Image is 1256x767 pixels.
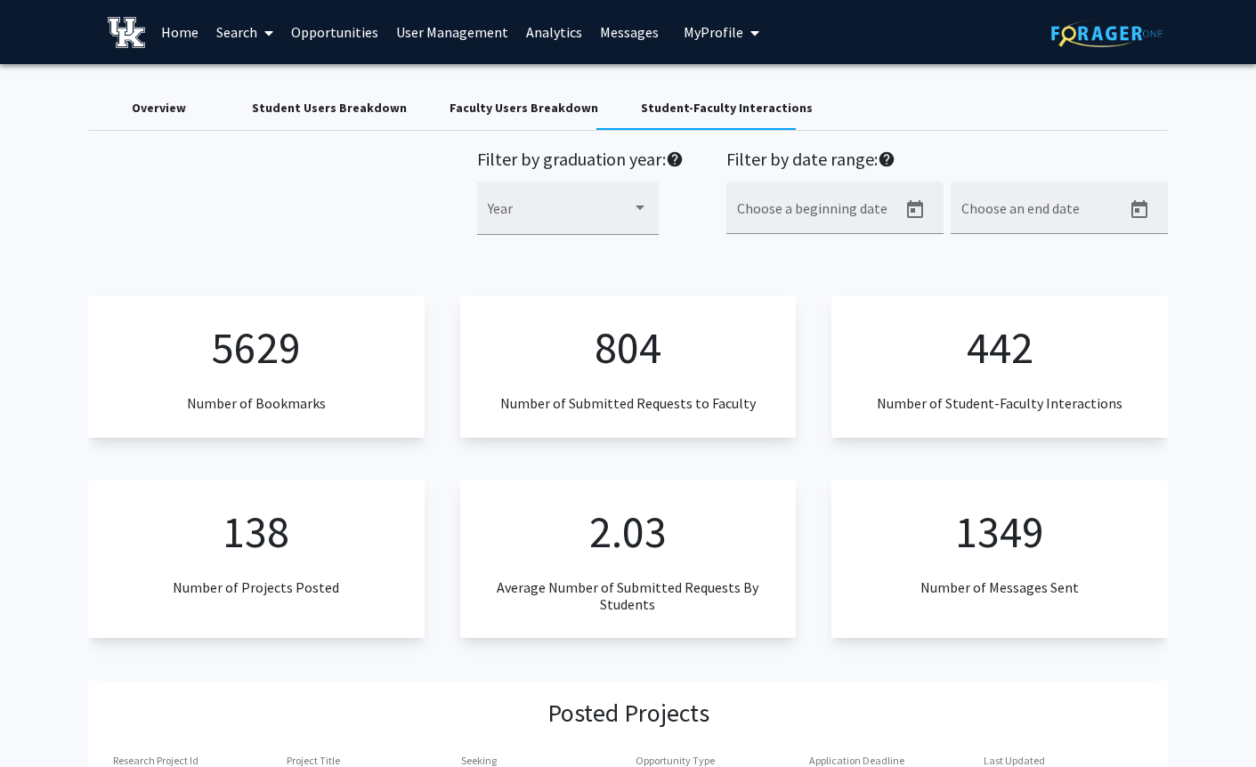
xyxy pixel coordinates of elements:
h2: Filter by date range: [726,149,1168,174]
p: 2.03 [589,498,667,565]
h3: Number of Student-Faculty Interactions [877,395,1122,412]
a: Home [152,1,207,63]
p: 1349 [955,498,1044,565]
h3: Number of Projects Posted [173,579,339,596]
div: Overview [132,99,186,117]
p: 804 [595,314,661,381]
iframe: Chat [13,687,76,754]
div: Student-Faculty Interactions [641,99,813,117]
p: 5629 [212,314,301,381]
h3: Average Number of Submitted Requests By Students [489,579,768,613]
a: Search [207,1,282,63]
p: 442 [967,314,1033,381]
app-numeric-analytics: Number of Submitted Requests to Faculty [460,296,797,437]
h3: Number of Submitted Requests to Faculty [500,395,756,412]
button: Open calendar [1122,192,1157,228]
button: Open calendar [897,192,933,228]
h3: Number of Messages Sent [920,579,1079,596]
app-numeric-analytics: Number of Projects Posted [88,480,425,638]
h3: Number of Bookmarks [187,395,326,412]
app-numeric-analytics: Number of Messages Sent [831,480,1168,638]
img: University of Kentucky Logo [108,17,146,48]
mat-icon: help [666,149,684,170]
a: Messages [591,1,668,63]
a: Analytics [517,1,591,63]
img: ForagerOne Logo [1051,20,1163,47]
p: 138 [223,498,289,565]
h2: Filter by graduation year: [477,149,684,174]
div: Student Users Breakdown [252,99,407,117]
mat-icon: help [878,149,895,170]
a: Opportunities [282,1,387,63]
a: User Management [387,1,517,63]
app-numeric-analytics: Number of Bookmarks [88,296,425,437]
app-numeric-analytics: Number of Student-Faculty Interactions [831,296,1168,437]
div: Faculty Users Breakdown [450,99,598,117]
h3: Posted Projects [547,698,709,729]
span: My Profile [684,23,743,41]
